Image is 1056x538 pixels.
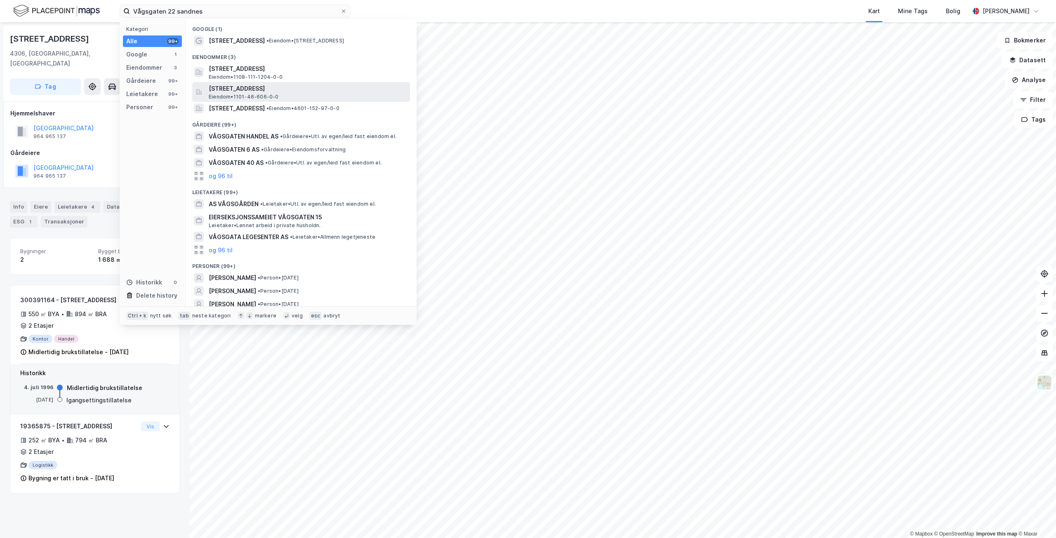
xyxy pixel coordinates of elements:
[280,133,283,139] span: •
[10,148,179,158] div: Gårdeiere
[31,201,51,213] div: Eiere
[868,6,880,16] div: Kart
[141,421,160,431] button: Vis
[20,384,53,391] div: 4. juli 1996
[186,115,417,130] div: Gårdeiere (99+)
[28,447,54,457] div: 2 Etasjer
[209,171,233,181] button: og 96 til
[209,145,259,155] span: VÅGSGATEN 6 AS
[33,173,66,179] div: 964 965 137
[290,234,292,240] span: •
[258,275,260,281] span: •
[910,531,933,537] a: Mapbox
[13,4,100,18] img: logo.f888ab2527a4732fd821a326f86c7f29.svg
[126,89,158,99] div: Leietakere
[1015,498,1056,538] iframe: Chat Widget
[126,312,148,320] div: Ctrl + k
[258,275,299,281] span: Person • [DATE]
[26,218,34,226] div: 1
[136,291,177,301] div: Delete history
[28,309,59,319] div: 550 ㎡ BYA
[75,309,107,319] div: 894 ㎡ BRA
[209,36,265,46] span: [STREET_ADDRESS]
[10,216,38,228] div: ESG
[186,19,417,34] div: Google (1)
[261,146,264,153] span: •
[126,26,182,32] div: Kategori
[61,437,65,444] div: •
[266,38,344,44] span: Eiendom • [STREET_ADDRESS]
[266,105,269,111] span: •
[997,32,1053,49] button: Bokmerker
[89,203,97,211] div: 4
[98,255,170,265] div: 1 688 ㎡
[976,531,1017,537] a: Improve this map
[150,312,172,319] div: nytt søk
[33,133,66,140] div: 964 965 137
[186,183,417,197] div: Leietakere (99+)
[260,201,376,207] span: Leietaker • Utl. av egen/leid fast eiendom el.
[10,78,81,95] button: Tag
[130,5,340,17] input: Søk på adresse, matrikkel, gårdeiere, leietakere eller personer
[209,199,259,209] span: AS VÅGSGÅRDEN
[290,234,375,240] span: Leietaker • Allmenn legetjeneste
[167,91,179,97] div: 99+
[178,312,191,320] div: tab
[126,277,162,287] div: Historikk
[983,6,1030,16] div: [PERSON_NAME]
[172,279,179,286] div: 0
[260,201,263,207] span: •
[98,248,170,255] span: Bygget bygningsområde
[20,255,92,265] div: 2
[323,312,340,319] div: avbryt
[309,312,322,320] div: esc
[280,133,396,140] span: Gårdeiere • Utl. av egen/leid fast eiendom el.
[10,49,133,68] div: 4306, [GEOGRAPHIC_DATA], [GEOGRAPHIC_DATA]
[266,105,339,112] span: Eiendom • 4601-152-97-0-0
[192,312,231,319] div: neste kategori
[1014,111,1053,128] button: Tags
[28,347,129,357] div: Midlertidig brukstillatelse - [DATE]
[261,146,346,153] span: Gårdeiere • Eiendomsforvaltning
[209,299,256,309] span: [PERSON_NAME]
[209,94,279,100] span: Eiendom • 1101-46-606-0-0
[20,248,92,255] span: Bygninger
[209,64,407,74] span: [STREET_ADDRESS]
[28,435,60,445] div: 252 ㎡ BYA
[20,368,170,378] div: Historikk
[258,301,260,307] span: •
[209,103,265,113] span: [STREET_ADDRESS]
[20,396,53,404] div: [DATE]
[126,102,153,112] div: Personer
[209,232,288,242] span: VÅGSGATA LEGESENTER AS
[75,435,107,445] div: 794 ㎡ BRA
[20,295,138,305] div: 300391164 - [STREET_ADDRESS]
[934,531,974,537] a: OpenStreetMap
[20,421,138,431] div: 19365875 - [STREET_ADDRESS]
[126,63,162,73] div: Eiendommer
[1013,92,1053,108] button: Filter
[1005,72,1053,88] button: Analyse
[1015,498,1056,538] div: Kontrollprogram for chat
[209,132,278,141] span: VÅGSGATEN HANDEL AS
[209,286,256,296] span: [PERSON_NAME]
[167,104,179,110] div: 99+
[28,473,114,483] div: Bygning er tatt i bruk - [DATE]
[209,222,321,229] span: Leietaker • Lønnet arbeid i private husholdn.
[292,312,303,319] div: velg
[172,64,179,71] div: 3
[10,108,179,118] div: Hjemmelshaver
[126,76,156,86] div: Gårdeiere
[167,38,179,45] div: 99+
[126,36,137,46] div: Alle
[258,288,299,294] span: Person • [DATE]
[41,216,87,228] div: Transaksjoner
[265,160,382,166] span: Gårdeiere • Utl. av egen/leid fast eiendom el.
[167,78,179,84] div: 99+
[258,301,299,308] span: Person • [DATE]
[265,160,268,166] span: •
[172,51,179,58] div: 1
[1002,52,1053,68] button: Datasett
[186,47,417,62] div: Eiendommer (3)
[255,312,276,319] div: markere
